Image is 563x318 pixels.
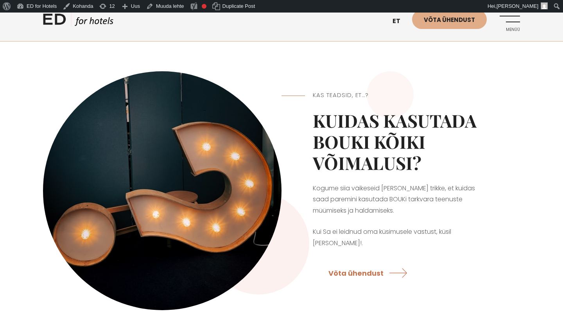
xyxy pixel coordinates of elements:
[389,12,412,31] a: et
[498,10,520,31] a: Menüü
[202,4,206,9] div: Focus keyphrase not set
[498,27,520,32] span: Menüü
[313,226,489,249] p: Kui Sa ei leidnud oma küsimusele vastust, küsil [PERSON_NAME]!.
[313,91,489,100] h5: Kas teadsid, et…?
[497,3,538,9] span: [PERSON_NAME]
[43,71,281,310] img: KKK
[313,110,489,173] h2: Kuidas kasutada BOUKi kõiki võimalusi?
[313,183,489,217] p: Kogume siia väikeseid [PERSON_NAME] trikke, et kuidas saad paremini kasutada BOUKi tarkvara teenu...
[328,262,411,283] a: Võta ühendust
[43,12,113,31] a: ED HOTELS
[412,10,487,29] a: Võta ühendust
